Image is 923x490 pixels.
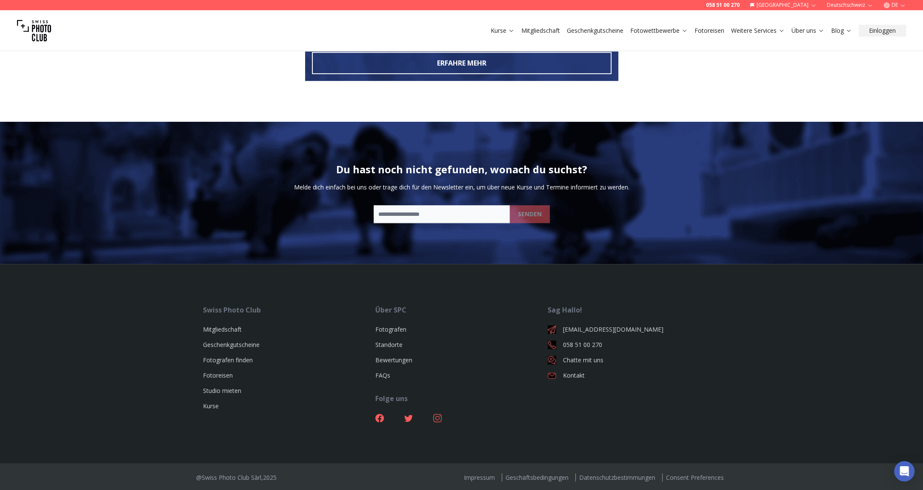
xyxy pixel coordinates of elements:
button: Fotoreisen [691,25,728,37]
button: Geschenkgutscheine [563,25,627,37]
img: Swiss photo club [17,14,51,48]
a: Kontakt [548,371,720,380]
a: Impressum [460,473,498,481]
div: Über SPC [375,305,548,315]
a: Weitere Services [731,26,785,35]
button: SENDEN [510,205,550,223]
a: Datenschutzbestimmungen [575,473,659,481]
button: Einloggen [859,25,906,37]
a: Fotoreisen [203,371,233,379]
a: Geschenkgutscheine [203,341,260,349]
b: SENDEN [518,210,542,218]
a: Blog [831,26,852,35]
div: Folge uns [375,393,548,404]
div: @Swiss Photo Club Sàrl, 2025 [196,473,277,482]
a: 058 51 00 270 [548,341,720,349]
a: FAQs [375,371,390,379]
button: ERFAHRE MEHR [312,52,612,74]
button: Blog [828,25,855,37]
button: Über uns [788,25,828,37]
a: Fotografen finden [203,356,253,364]
a: Mitgliedschaft [203,325,242,333]
a: Mitgliedschaft [521,26,560,35]
a: Consent Preferences [662,473,727,481]
div: Open Intercom Messenger [894,461,914,481]
a: Bewertungen [375,356,412,364]
a: Fotowettbewerbe [630,26,688,35]
a: Chatte mit uns [548,356,720,364]
a: Kurse [491,26,514,35]
a: [EMAIL_ADDRESS][DOMAIN_NAME] [548,325,720,334]
button: Kurse [487,25,518,37]
a: 058 51 00 270 [706,2,740,9]
button: Weitere Services [728,25,788,37]
h2: Du hast noch nicht gefunden, wonach du suchst? [336,163,587,176]
button: Fotowettbewerbe [627,25,691,37]
a: Fotografen [375,325,406,333]
p: Melde dich einfach bei uns oder trage dich für den Newsletter ein, um über neue Kurse und Termine... [294,183,629,192]
a: Geschenkgutscheine [567,26,623,35]
div: Sag Hallo! [548,305,720,315]
div: Swiss Photo Club [203,305,375,315]
a: Geschäftsbedingungen [502,473,572,481]
a: Studio mieten [203,387,241,395]
a: Über uns [792,26,824,35]
a: Standorte [375,341,403,349]
a: Kurse [203,402,219,410]
a: Fotoreisen [694,26,724,35]
button: Mitgliedschaft [518,25,563,37]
